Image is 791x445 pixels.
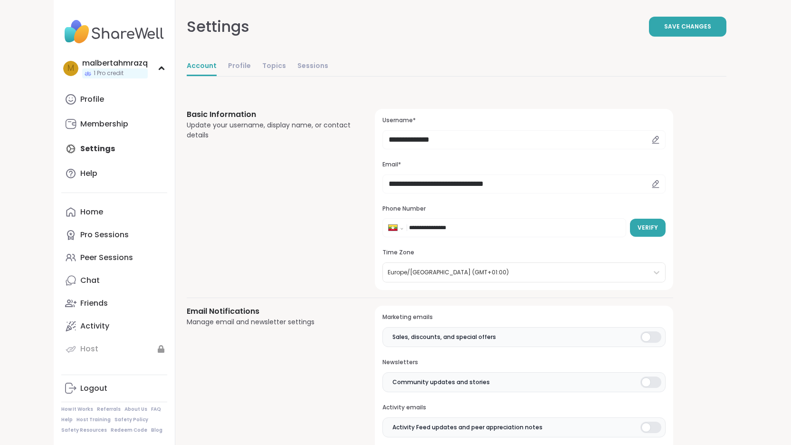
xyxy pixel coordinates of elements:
[61,269,167,292] a: Chat
[61,162,167,185] a: Help
[61,223,167,246] a: Pro Sessions
[630,219,666,237] button: Verify
[80,94,104,105] div: Profile
[297,57,328,76] a: Sessions
[80,119,128,129] div: Membership
[382,404,665,412] h3: Activity emails
[80,207,103,217] div: Home
[638,223,658,232] span: Verify
[151,406,161,413] a: FAQ
[61,377,167,400] a: Logout
[382,116,665,125] h3: Username*
[392,423,543,432] span: Activity Feed updates and peer appreciation notes
[151,427,162,434] a: Blog
[649,17,726,37] button: Save Changes
[97,406,121,413] a: Referrals
[187,306,353,317] h3: Email Notifications
[111,427,147,434] a: Redeem Code
[382,161,665,169] h3: Email*
[187,57,217,76] a: Account
[382,205,665,213] h3: Phone Number
[664,22,711,31] span: Save Changes
[382,313,665,321] h3: Marketing emails
[228,57,251,76] a: Profile
[61,201,167,223] a: Home
[61,113,167,135] a: Membership
[61,292,167,315] a: Friends
[61,416,73,423] a: Help
[67,62,74,75] span: m
[382,358,665,367] h3: Newsletters
[80,168,97,179] div: Help
[80,298,108,309] div: Friends
[187,120,353,140] div: Update your username, display name, or contact details
[187,109,353,120] h3: Basic Information
[80,321,109,331] div: Activity
[80,252,133,263] div: Peer Sessions
[80,275,100,286] div: Chat
[80,344,98,354] div: Host
[187,317,353,327] div: Manage email and newsletter settings
[61,315,167,338] a: Activity
[76,416,111,423] a: Host Training
[392,333,496,341] span: Sales, discounts, and special offers
[61,338,167,360] a: Host
[80,383,107,394] div: Logout
[61,427,107,434] a: Safety Resources
[80,230,129,240] div: Pro Sessions
[82,58,148,68] div: malbertahmrazq
[124,406,147,413] a: About Us
[392,378,490,387] span: Community updates and stories
[187,15,249,38] div: Settings
[114,416,148,423] a: Safety Policy
[94,69,124,77] span: 1 Pro credit
[61,88,167,111] a: Profile
[61,15,167,48] img: ShareWell Nav Logo
[61,246,167,269] a: Peer Sessions
[262,57,286,76] a: Topics
[382,249,665,257] h3: Time Zone
[61,406,93,413] a: How It Works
